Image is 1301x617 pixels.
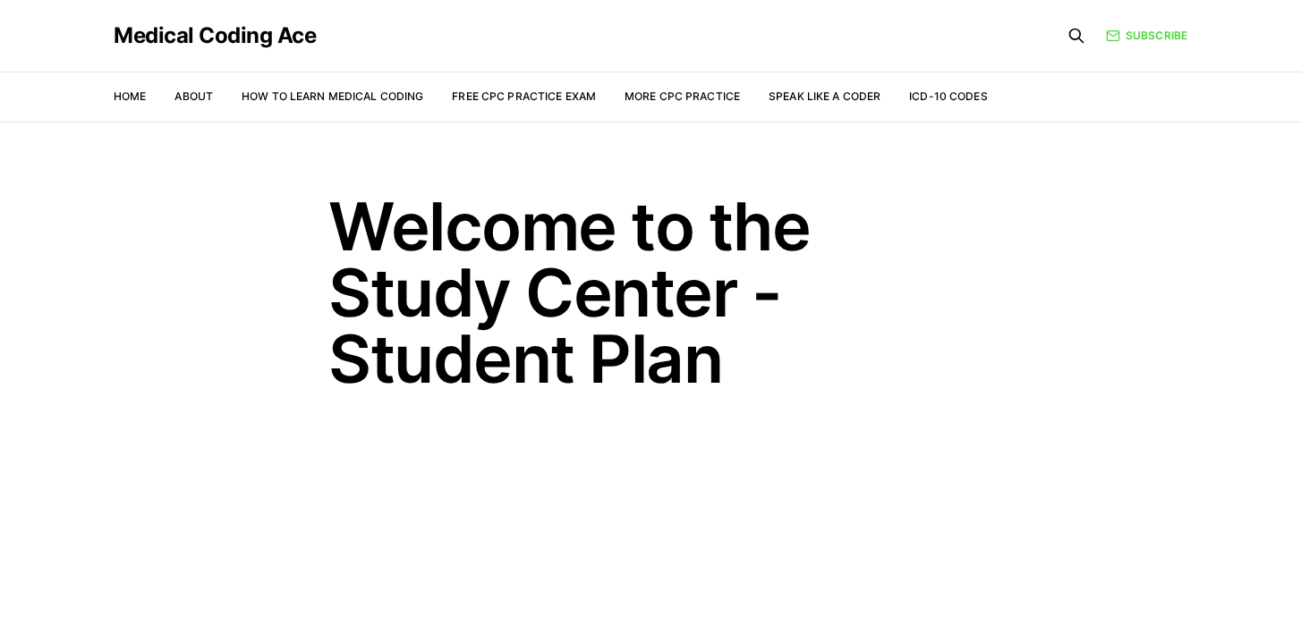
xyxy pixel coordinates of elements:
a: Free CPC Practice Exam [452,89,596,103]
a: Speak Like a Coder [769,89,880,103]
a: Home [114,89,146,103]
a: Subscribe [1106,28,1187,44]
h1: Welcome to the Study Center - Student Plan [328,193,973,392]
a: Medical Coding Ace [114,25,316,46]
a: ICD-10 Codes [909,89,987,103]
a: About [174,89,213,103]
a: How to Learn Medical Coding [242,89,423,103]
a: More CPC Practice [625,89,740,103]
